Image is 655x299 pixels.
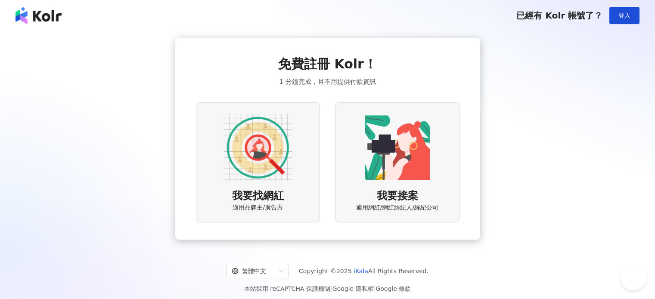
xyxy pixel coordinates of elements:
span: 適用網紅/網紅經紀人/經紀公司 [356,203,438,212]
span: 本站採用 reCAPTCHA 保護機制 [244,284,411,294]
a: iKala [354,268,368,274]
a: Google 條款 [376,285,411,292]
iframe: Help Scout Beacon - Open [621,265,646,290]
span: 我要找網紅 [232,189,284,203]
div: 繁體中文 [232,264,276,278]
span: 免費註冊 Kolr！ [278,55,377,73]
span: Copyright © 2025 All Rights Reserved. [299,266,428,276]
span: 適用品牌主/廣告方 [233,203,283,212]
a: Google 隱私權 [332,285,374,292]
img: logo [16,7,62,24]
span: 已經有 Kolr 帳號了？ [516,10,602,21]
span: 我要接案 [377,189,418,203]
span: | [330,285,332,292]
img: KOL identity option [363,113,432,182]
button: 登入 [609,7,639,24]
span: 登入 [618,12,630,19]
span: | [374,285,376,292]
img: AD identity option [224,113,292,182]
span: 1 分鐘完成，且不用提供付款資訊 [279,77,376,87]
